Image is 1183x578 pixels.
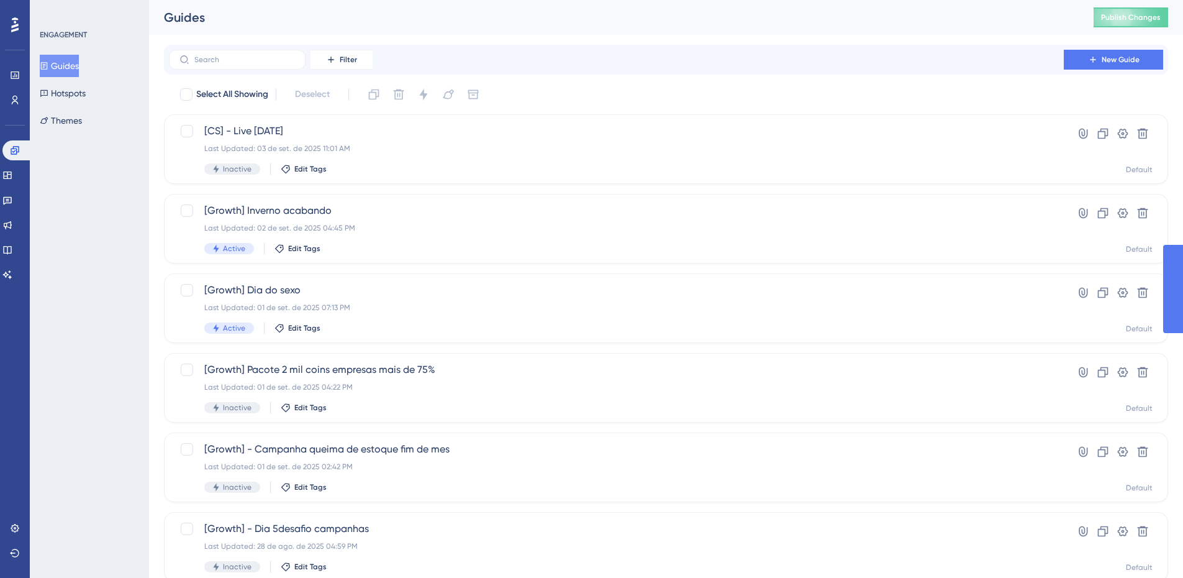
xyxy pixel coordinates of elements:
[281,482,327,492] button: Edit Tags
[274,244,320,254] button: Edit Tags
[40,55,79,77] button: Guides
[204,362,1028,377] span: [Growth] Pacote 2 mil coins empresas mais de 75%
[223,403,252,413] span: Inactive
[223,562,252,572] span: Inactive
[284,83,341,106] button: Deselect
[294,562,327,572] span: Edit Tags
[340,55,357,65] span: Filter
[196,87,268,102] span: Select All Showing
[294,164,327,174] span: Edit Tags
[194,55,295,64] input: Search
[223,244,245,254] span: Active
[204,541,1028,551] div: Last Updated: 28 de ago. de 2025 04:59 PM
[1102,55,1140,65] span: New Guide
[288,244,320,254] span: Edit Tags
[204,124,1028,139] span: [CS] - Live [DATE]
[1131,529,1168,566] iframe: UserGuiding AI Assistant Launcher
[1094,7,1168,27] button: Publish Changes
[204,303,1028,313] div: Last Updated: 01 de set. de 2025 07:13 PM
[1064,50,1163,70] button: New Guide
[281,164,327,174] button: Edit Tags
[40,30,87,40] div: ENGAGEMENT
[204,203,1028,218] span: [Growth] Inverno acabando
[223,323,245,333] span: Active
[40,82,86,104] button: Hotspots
[164,9,1063,26] div: Guides
[295,87,330,102] span: Deselect
[204,144,1028,154] div: Last Updated: 03 de set. de 2025 11:01 AM
[1126,562,1153,572] div: Default
[223,482,252,492] span: Inactive
[281,403,327,413] button: Edit Tags
[310,50,373,70] button: Filter
[1126,165,1153,175] div: Default
[274,323,320,333] button: Edit Tags
[1101,12,1161,22] span: Publish Changes
[1126,324,1153,334] div: Default
[204,223,1028,233] div: Last Updated: 02 de set. de 2025 04:45 PM
[1126,483,1153,493] div: Default
[1126,403,1153,413] div: Default
[1126,244,1153,254] div: Default
[223,164,252,174] span: Inactive
[204,521,1028,536] span: [Growth] - Dia 5desafio campanhas
[288,323,320,333] span: Edit Tags
[40,109,82,132] button: Themes
[294,403,327,413] span: Edit Tags
[281,562,327,572] button: Edit Tags
[204,382,1028,392] div: Last Updated: 01 de set. de 2025 04:22 PM
[204,462,1028,472] div: Last Updated: 01 de set. de 2025 02:42 PM
[204,283,1028,298] span: [Growth] Dia do sexo
[294,482,327,492] span: Edit Tags
[204,442,1028,457] span: [Growth] - Campanha queima de estoque fim de mes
